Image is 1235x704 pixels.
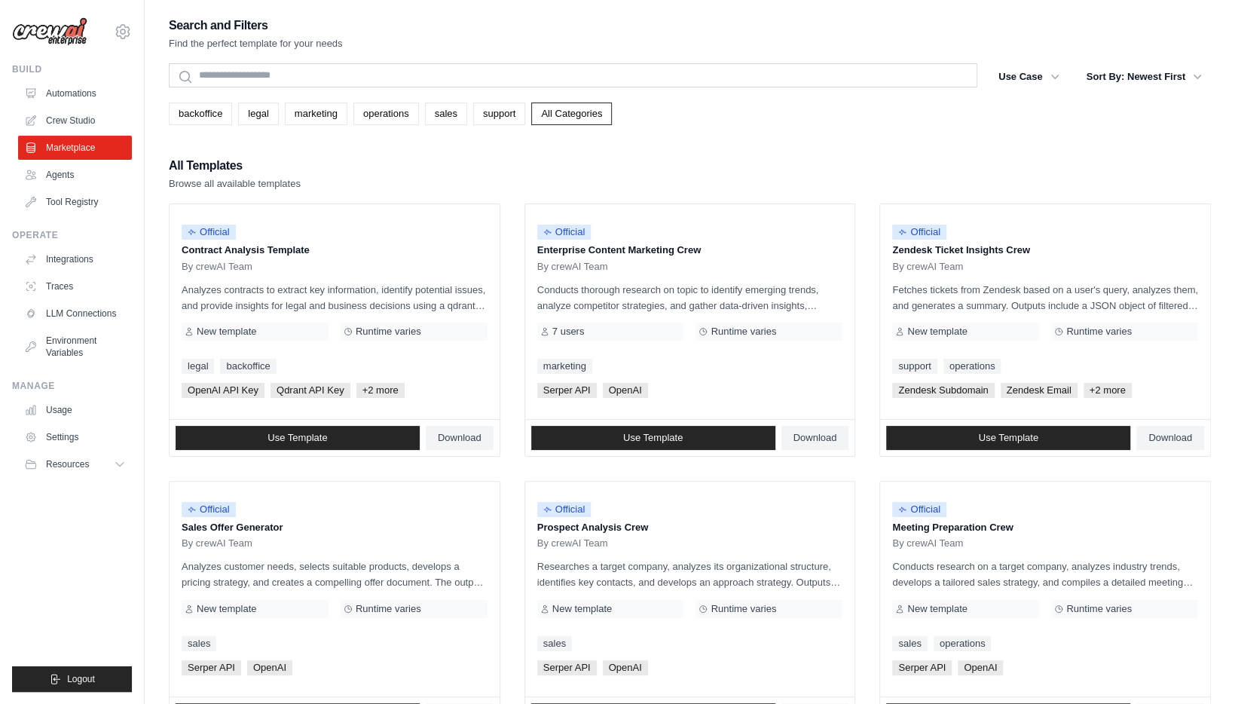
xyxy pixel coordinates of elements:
[989,63,1068,90] button: Use Case
[182,359,214,374] a: legal
[271,383,350,398] span: Qdrant API Key
[176,426,420,450] a: Use Template
[537,359,592,374] a: marketing
[247,660,292,675] span: OpenAI
[934,636,992,651] a: operations
[892,383,994,398] span: Zendesk Subdomain
[438,432,481,444] span: Download
[182,520,488,535] p: Sales Offer Generator
[18,425,132,449] a: Settings
[793,432,837,444] span: Download
[1066,603,1132,615] span: Runtime varies
[1078,63,1211,90] button: Sort By: Newest First
[781,426,849,450] a: Download
[1084,383,1132,398] span: +2 more
[907,603,967,615] span: New template
[18,301,132,326] a: LLM Connections
[892,636,927,651] a: sales
[182,282,488,314] p: Analyzes contracts to extract key information, identify potential issues, and provide insights fo...
[18,190,132,214] a: Tool Registry
[220,359,276,374] a: backoffice
[12,380,132,392] div: Manage
[943,359,1001,374] a: operations
[537,243,843,258] p: Enterprise Content Marketing Crew
[1066,326,1132,338] span: Runtime varies
[603,383,648,398] span: OpenAI
[892,261,963,273] span: By crewAI Team
[958,660,1003,675] span: OpenAI
[169,15,343,36] h2: Search and Filters
[537,282,843,314] p: Conducts thorough research on topic to identify emerging trends, analyze competitor strategies, a...
[711,326,776,338] span: Runtime varies
[182,502,236,517] span: Official
[18,274,132,298] a: Traces
[537,225,592,240] span: Official
[182,537,252,549] span: By crewAI Team
[18,452,132,476] button: Resources
[892,559,1198,590] p: Conducts research on a target company, analyzes industry trends, develops a tailored sales strate...
[892,520,1198,535] p: Meeting Preparation Crew
[892,282,1198,314] p: Fetches tickets from Zendesk based on a user's query, analyzes them, and generates a summary. Out...
[182,225,236,240] span: Official
[426,426,494,450] a: Download
[531,103,612,125] a: All Categories
[537,636,572,651] a: sales
[67,673,95,685] span: Logout
[169,36,343,51] p: Find the perfect template for your needs
[537,660,597,675] span: Serper API
[18,398,132,422] a: Usage
[12,17,87,46] img: Logo
[1148,432,1192,444] span: Download
[267,432,327,444] span: Use Template
[907,326,967,338] span: New template
[182,261,252,273] span: By crewAI Team
[886,426,1130,450] a: Use Template
[182,243,488,258] p: Contract Analysis Template
[12,63,132,75] div: Build
[18,329,132,365] a: Environment Variables
[46,458,89,470] span: Resources
[603,660,648,675] span: OpenAI
[425,103,467,125] a: sales
[12,666,132,692] button: Logout
[892,243,1198,258] p: Zendesk Ticket Insights Crew
[18,247,132,271] a: Integrations
[892,537,963,549] span: By crewAI Team
[356,603,421,615] span: Runtime varies
[552,326,585,338] span: 7 users
[537,559,843,590] p: Researches a target company, analyzes its organizational structure, identifies key contacts, and ...
[169,176,301,191] p: Browse all available templates
[892,359,937,374] a: support
[552,603,612,615] span: New template
[537,537,608,549] span: By crewAI Team
[537,383,597,398] span: Serper API
[18,136,132,160] a: Marketplace
[169,155,301,176] h2: All Templates
[537,502,592,517] span: Official
[356,383,405,398] span: +2 more
[892,225,946,240] span: Official
[623,432,683,444] span: Use Template
[711,603,776,615] span: Runtime varies
[531,426,775,450] a: Use Template
[18,163,132,187] a: Agents
[537,520,843,535] p: Prospect Analysis Crew
[1001,383,1078,398] span: Zendesk Email
[18,109,132,133] a: Crew Studio
[353,103,419,125] a: operations
[892,660,952,675] span: Serper API
[18,81,132,106] a: Automations
[169,103,232,125] a: backoffice
[356,326,421,338] span: Runtime varies
[979,432,1038,444] span: Use Template
[197,326,256,338] span: New template
[182,660,241,675] span: Serper API
[182,559,488,590] p: Analyzes customer needs, selects suitable products, develops a pricing strategy, and creates a co...
[238,103,278,125] a: legal
[182,636,216,651] a: sales
[537,261,608,273] span: By crewAI Team
[182,383,264,398] span: OpenAI API Key
[1136,426,1204,450] a: Download
[197,603,256,615] span: New template
[473,103,525,125] a: support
